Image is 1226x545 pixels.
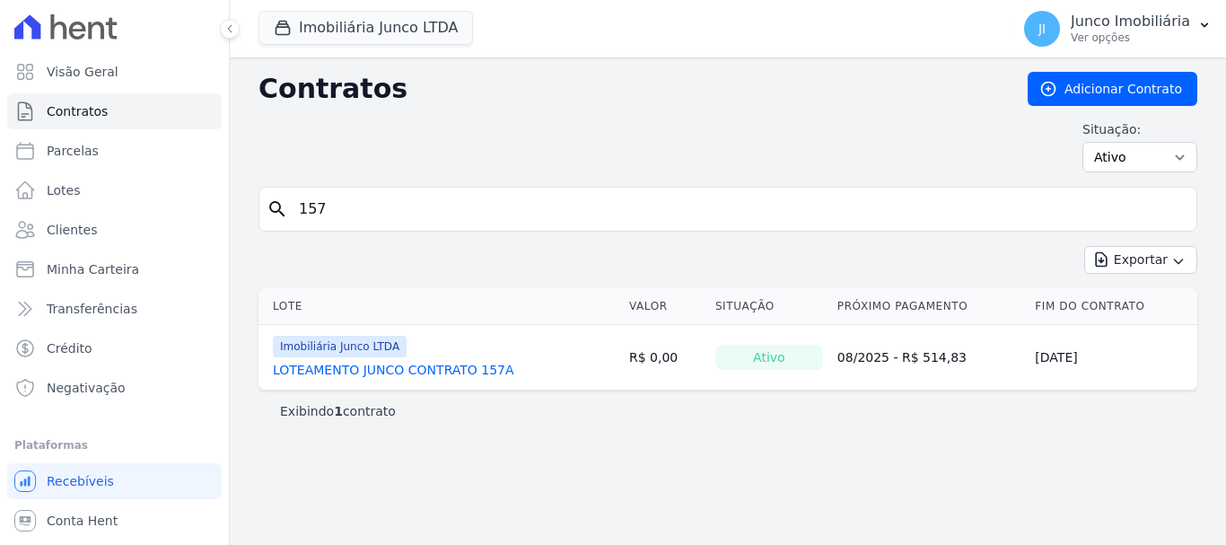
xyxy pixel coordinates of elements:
div: Plataformas [14,435,215,456]
a: Conta Hent [7,503,222,539]
th: Situação [708,288,830,325]
th: Valor [622,288,708,325]
a: Recebíveis [7,463,222,499]
h2: Contratos [258,73,999,105]
a: Transferências [7,291,222,327]
span: Recebíveis [47,472,114,490]
a: Minha Carteira [7,251,222,287]
a: Adicionar Contrato [1028,72,1197,106]
input: Buscar por nome do lote [288,191,1189,227]
a: LOTEAMENTO JUNCO CONTRATO 157A [273,361,514,379]
span: Crédito [47,339,92,357]
th: Fim do Contrato [1028,288,1197,325]
span: JI [1038,22,1046,35]
a: Clientes [7,212,222,248]
span: Contratos [47,102,108,120]
span: Visão Geral [47,63,118,81]
button: JI Junco Imobiliária Ver opções [1010,4,1226,54]
button: Exportar [1084,246,1197,274]
a: Crédito [7,330,222,366]
div: Ativo [715,345,823,370]
span: Clientes [47,221,97,239]
label: Situação: [1082,120,1197,138]
b: 1 [334,404,343,418]
button: Imobiliária Junco LTDA [258,11,473,45]
a: Contratos [7,93,222,129]
p: Junco Imobiliária [1071,13,1190,31]
th: Lote [258,288,622,325]
span: Transferências [47,300,137,318]
a: 08/2025 - R$ 514,83 [837,350,967,365]
span: Imobiliária Junco LTDA [273,336,407,357]
a: Parcelas [7,133,222,169]
a: Visão Geral [7,54,222,90]
span: Conta Hent [47,512,118,530]
span: Negativação [47,379,126,397]
th: Próximo Pagamento [830,288,1029,325]
td: [DATE] [1028,325,1197,391]
a: Lotes [7,172,222,208]
a: Negativação [7,370,222,406]
span: Parcelas [47,142,99,160]
span: Minha Carteira [47,260,139,278]
p: Exibindo contrato [280,402,396,420]
i: search [267,198,288,220]
td: R$ 0,00 [622,325,708,391]
span: Lotes [47,181,81,199]
p: Ver opções [1071,31,1190,45]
